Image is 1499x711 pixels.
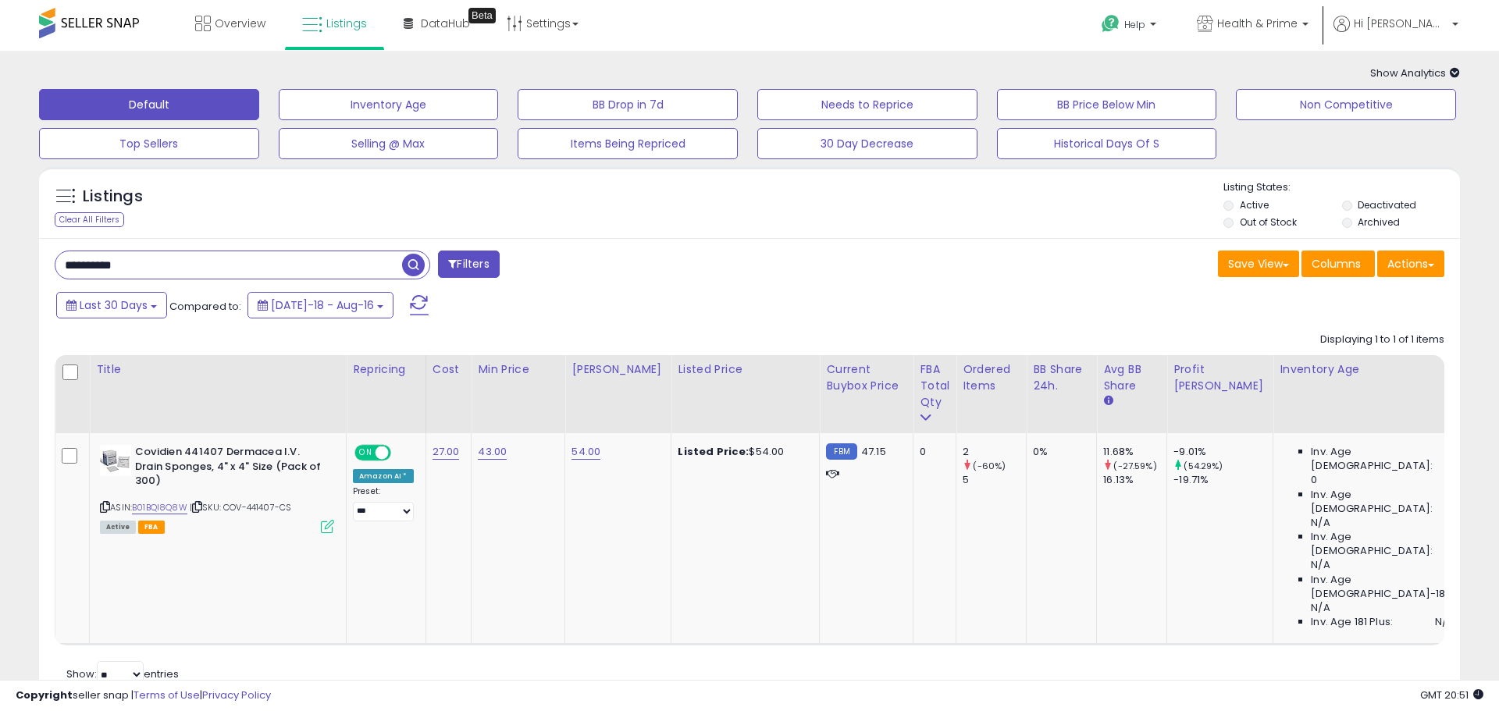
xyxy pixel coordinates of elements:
button: BB Drop in 7d [518,89,738,120]
span: [DATE]-18 - Aug-16 [271,297,374,313]
div: Title [96,361,340,378]
button: Items Being Repriced [518,128,738,159]
a: Hi [PERSON_NAME] [1333,16,1458,51]
b: Covidien 441407 Dermacea I.V. Drain Sponges, 4" x 4" Size (Pack of 300) [135,445,325,492]
img: 313Pa2Q-O6L._SL40_.jpg [100,445,131,476]
span: Columns [1312,256,1361,272]
i: Get Help [1101,14,1120,34]
span: Inv. Age [DEMOGRAPHIC_DATA]: [1311,530,1454,558]
span: N/A [1311,558,1330,572]
div: Avg BB Share [1103,361,1160,394]
div: Cost [433,361,465,378]
small: (54.29%) [1184,460,1223,472]
span: All listings currently available for purchase on Amazon [100,521,136,534]
span: Listings [326,16,367,31]
div: Ordered Items [963,361,1020,394]
button: Top Sellers [39,128,259,159]
span: 0 [1311,473,1317,487]
div: 11.68% [1103,445,1166,459]
div: Inventory Age [1280,361,1459,378]
div: 0% [1033,445,1084,459]
b: Listed Price: [678,444,749,459]
span: FBA [138,521,165,534]
button: Actions [1377,251,1444,277]
label: Out of Stock [1240,215,1297,229]
button: Historical Days Of S [997,128,1217,159]
span: Show: entries [66,667,179,681]
div: 16.13% [1103,473,1166,487]
button: BB Price Below Min [997,89,1217,120]
button: Inventory Age [279,89,499,120]
div: Repricing [353,361,419,378]
span: Inv. Age 181 Plus: [1311,615,1393,629]
span: DataHub [421,16,470,31]
span: | SKU: COV-441407-CS [190,501,291,514]
div: 2 [963,445,1026,459]
div: seller snap | | [16,688,271,703]
span: Hi [PERSON_NAME] [1354,16,1447,31]
small: (-60%) [973,460,1006,472]
label: Active [1240,198,1269,212]
button: Non Competitive [1236,89,1456,120]
button: 30 Day Decrease [757,128,977,159]
button: Filters [438,251,499,278]
div: 5 [963,473,1026,487]
div: Displaying 1 to 1 of 1 items [1320,332,1444,347]
small: Avg BB Share. [1103,394,1113,408]
span: Show Analytics [1370,66,1460,80]
a: Privacy Policy [202,688,271,702]
div: Current Buybox Price [826,361,906,394]
span: 47.15 [861,444,886,459]
div: -19.71% [1173,473,1273,487]
div: Tooltip anchor [468,8,496,23]
span: 2025-09-16 20:51 GMT [1420,688,1483,702]
span: N/A [1311,516,1330,530]
span: OFF [389,446,414,460]
span: Inv. Age [DEMOGRAPHIC_DATA]: [1311,488,1454,516]
button: Columns [1301,251,1375,277]
span: Inv. Age [DEMOGRAPHIC_DATA]-180: [1311,573,1454,601]
div: Listed Price [678,361,813,378]
a: 43.00 [478,444,507,460]
a: Help [1089,2,1172,51]
button: Default [39,89,259,120]
div: 0 [920,445,944,459]
button: Last 30 Days [56,292,167,318]
div: BB Share 24h. [1033,361,1090,394]
span: Health & Prime [1217,16,1298,31]
a: 54.00 [571,444,600,460]
div: Amazon AI * [353,469,414,483]
a: B01BQI8Q8W [132,501,187,514]
label: Deactivated [1358,198,1416,212]
button: Needs to Reprice [757,89,977,120]
span: Help [1124,18,1145,31]
span: N/A [1311,601,1330,615]
div: Profit [PERSON_NAME] [1173,361,1266,394]
span: Compared to: [169,299,241,314]
div: Clear All Filters [55,212,124,227]
div: [PERSON_NAME] [571,361,664,378]
button: Save View [1218,251,1299,277]
label: Archived [1358,215,1400,229]
div: $54.00 [678,445,807,459]
button: [DATE]-18 - Aug-16 [247,292,393,318]
span: Overview [215,16,265,31]
button: Selling @ Max [279,128,499,159]
div: -9.01% [1173,445,1273,459]
span: N/A [1435,615,1454,629]
small: (-27.59%) [1113,460,1156,472]
div: ASIN: [100,445,334,531]
span: Last 30 Days [80,297,148,313]
strong: Copyright [16,688,73,702]
a: 27.00 [433,444,460,460]
span: Inv. Age [DEMOGRAPHIC_DATA]: [1311,445,1454,473]
p: Listing States: [1223,180,1459,195]
span: ON [356,446,376,460]
h5: Listings [83,186,143,208]
div: FBA Total Qty [920,361,949,411]
div: Preset: [353,486,414,521]
a: Terms of Use [134,688,200,702]
small: FBM [826,443,856,460]
div: Min Price [478,361,558,378]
